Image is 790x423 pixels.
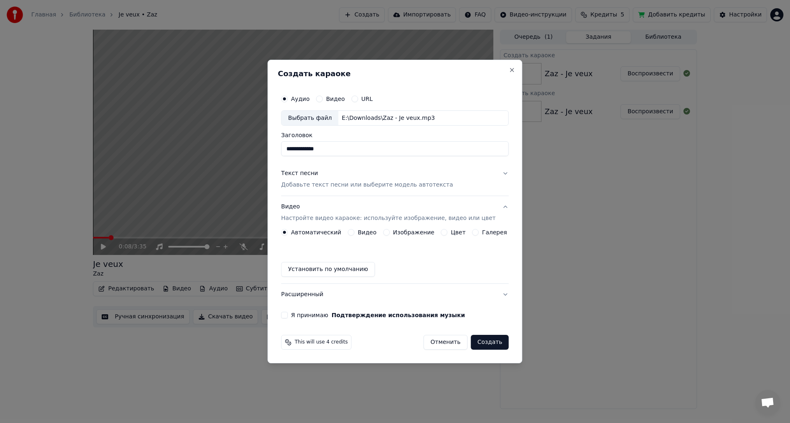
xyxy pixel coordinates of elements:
h2: Создать караоке [278,70,512,77]
button: Установить по умолчанию [281,262,375,277]
button: Расширенный [281,284,509,305]
label: Автоматический [291,229,341,235]
label: Я принимаю [291,312,465,318]
label: Цвет [451,229,466,235]
div: Выбрать файл [281,111,338,126]
p: Настройте видео караоке: используйте изображение, видео или цвет [281,214,495,222]
p: Добавьте текст песни или выберите модель автотекста [281,181,453,189]
button: Я принимаю [332,312,465,318]
div: Видео [281,203,495,223]
label: Видео [358,229,376,235]
span: This will use 4 credits [295,339,348,346]
label: Видео [326,96,345,102]
label: Аудио [291,96,309,102]
button: Создать [471,335,509,350]
div: ВидеоНастройте видео караоке: используйте изображение, видео или цвет [281,229,509,283]
div: E:\Downloads\Zaz - Je veux.mp3 [338,114,438,122]
label: Изображение [393,229,434,235]
label: Галерея [482,229,507,235]
label: Заголовок [281,133,509,138]
button: Текст песниДобавьте текст песни или выберите модель автотекста [281,163,509,196]
label: URL [361,96,373,102]
button: Отменить [423,335,467,350]
div: Текст песни [281,170,318,178]
button: ВидеоНастройте видео караоке: используйте изображение, видео или цвет [281,196,509,229]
